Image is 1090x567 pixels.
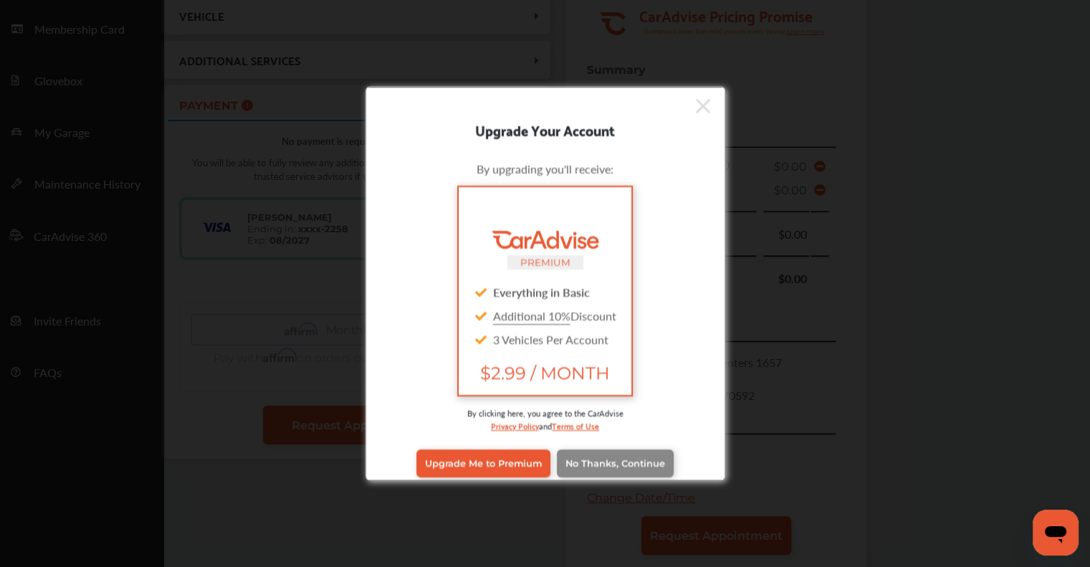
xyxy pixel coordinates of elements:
div: By clicking here, you agree to the CarAdvise and [388,406,703,446]
span: Upgrade Me to Premium [425,458,542,469]
div: Upgrade Your Account [366,118,725,140]
span: No Thanks, Continue [565,458,665,469]
a: No Thanks, Continue [557,449,674,477]
u: Additional 10% [493,307,570,323]
strong: Everything in Basic [493,283,590,300]
a: Terms of Use [552,418,599,432]
a: Upgrade Me to Premium [416,449,550,477]
div: 3 Vehicles Per Account [470,327,619,351]
div: By upgrading you'll receive: [388,160,703,176]
a: Privacy Policy [491,418,539,432]
iframe: Button to launch messaging window [1033,510,1079,556]
small: PREMIUM [520,256,570,267]
span: Discount [493,307,616,323]
span: $2.99 / MONTH [470,362,619,383]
